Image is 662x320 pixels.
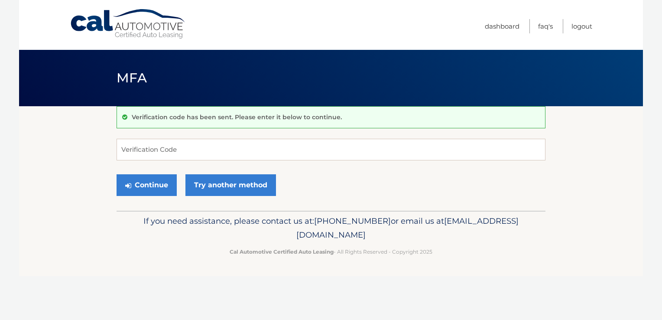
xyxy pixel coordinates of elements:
button: Continue [117,174,177,196]
strong: Cal Automotive Certified Auto Leasing [230,248,334,255]
a: Logout [571,19,592,33]
input: Verification Code [117,139,545,160]
span: MFA [117,70,147,86]
span: [PHONE_NUMBER] [314,216,391,226]
a: Dashboard [485,19,519,33]
p: - All Rights Reserved - Copyright 2025 [122,247,540,256]
a: Try another method [185,174,276,196]
a: FAQ's [538,19,553,33]
p: If you need assistance, please contact us at: or email us at [122,214,540,242]
a: Cal Automotive [70,9,187,39]
span: [EMAIL_ADDRESS][DOMAIN_NAME] [296,216,519,240]
p: Verification code has been sent. Please enter it below to continue. [132,113,342,121]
